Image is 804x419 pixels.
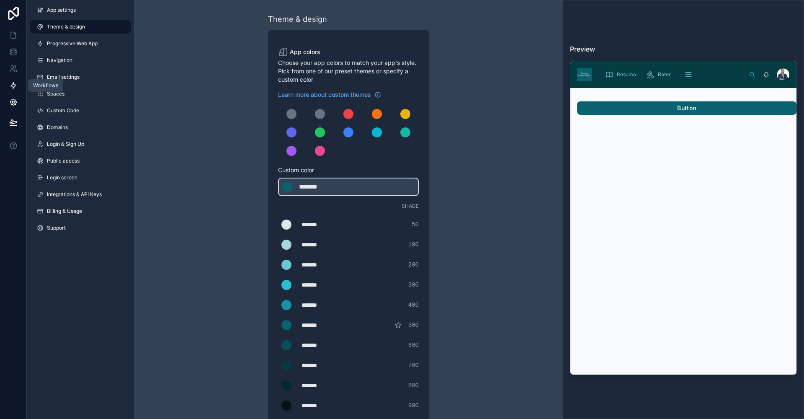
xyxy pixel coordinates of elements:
[47,57,72,64] span: Navigation
[47,225,66,231] span: Support
[30,221,131,235] a: Support
[47,191,102,198] span: Integrations & API Keys
[577,68,592,81] img: App logo
[408,241,419,249] span: 100
[278,91,381,99] a: Learn more about custom themes
[47,124,68,131] span: Domains
[408,341,419,349] span: 600
[617,71,636,78] span: Resumo
[278,166,412,174] span: Custom color
[33,82,58,89] div: Workflows
[30,204,131,218] a: Billing & Usage
[30,188,131,201] a: Integrations & API Keys
[408,261,419,269] span: 200
[278,59,419,84] span: Choose your app colors to match your app's style. Pick from one of our preset themes or specify a...
[408,321,419,329] span: 500
[268,13,327,25] div: Theme & design
[408,381,419,390] span: 800
[47,107,79,114] span: Custom Code
[47,158,80,164] span: Public access
[30,70,131,84] a: Email settings
[47,7,76,13] span: App settings
[598,65,745,84] div: scrollable content
[47,23,85,30] span: Theme & design
[30,3,131,17] a: App settings
[30,154,131,168] a: Public access
[408,401,419,410] span: 900
[30,37,131,50] a: Progressive Web App
[408,361,419,370] span: 700
[30,121,131,134] a: Domains
[408,301,419,309] span: 400
[47,208,82,215] span: Billing & Usage
[658,71,671,78] span: Bater
[30,104,131,117] a: Custom Code
[30,87,131,101] a: Spaces
[570,44,797,54] h3: Preview
[47,74,80,80] span: Email settings
[30,137,131,151] a: Login & Sign Up
[30,54,131,67] a: Navigation
[30,20,131,34] a: Theme & design
[47,174,77,181] span: Login screen
[603,67,642,82] a: Resumo
[408,281,419,289] span: 300
[644,67,677,82] a: Bater
[402,203,419,209] span: Shade
[47,141,84,147] span: Login & Sign Up
[47,40,98,47] span: Progressive Web App
[412,220,419,229] span: 50
[290,48,320,56] span: App colors
[47,91,64,97] span: Spaces
[30,171,131,184] a: Login screen
[577,101,796,115] button: Button
[278,91,371,99] span: Learn more about custom themes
